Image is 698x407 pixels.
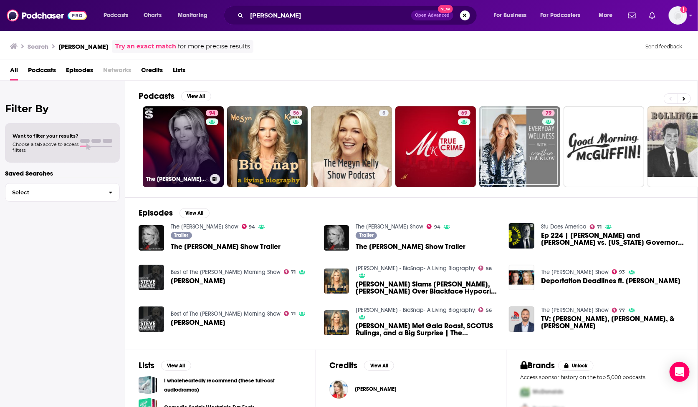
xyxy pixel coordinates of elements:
[597,225,602,229] span: 71
[415,13,450,18] span: Open Advanced
[541,307,609,314] a: The Jesse Kelly Show
[139,307,164,332] img: Megyn Kelly
[171,319,225,326] span: [PERSON_NAME]
[324,225,349,251] img: The Megyn Kelly Show Trailer
[139,376,157,394] a: I wholeheartedly recommend (these full-cast audiodramas)
[115,42,176,51] a: Try an exact match
[249,225,255,229] span: 94
[620,270,625,274] span: 93
[541,10,581,21] span: For Podcasters
[382,109,385,118] span: 5
[356,322,499,337] span: [PERSON_NAME] Met Gala Roast, SCOTUS Rulings, and a Big Surprise | The [PERSON_NAME] Show
[172,9,218,22] button: open menu
[291,270,296,274] span: 71
[5,169,120,177] p: Saved Searches
[141,63,163,80] a: Credits
[324,310,349,336] a: Megyn Kelly's Met Gala Roast, SCOTUS Rulings, and a Big Surprise | The Megyn Kelly Show
[5,183,120,202] button: Select
[139,208,210,218] a: EpisodesView All
[625,8,639,23] a: Show notifications dropdown
[139,225,164,251] img: The Megyn Kelly Show Trailer
[509,265,534,290] img: Deportation Deadlines ft. Megyn Kelly
[643,43,685,50] button: Send feedback
[620,309,625,312] span: 77
[670,362,690,382] div: Open Intercom Messenger
[104,10,128,21] span: Podcasts
[669,6,687,25] button: Show profile menu
[28,63,56,80] a: Podcasts
[355,386,397,392] a: Megyn Kelly
[546,109,551,118] span: 79
[293,109,299,118] span: 56
[232,6,485,25] div: Search podcasts, credits, & more...
[517,384,533,401] img: First Pro Logo
[171,310,281,317] a: Best of The Steve Harvey Morning Show
[395,106,476,187] a: 69
[669,6,687,25] span: Logged in as SimonElement
[171,277,225,284] a: Megyn Kelly
[291,312,296,316] span: 71
[66,63,93,80] a: Episodes
[139,91,211,101] a: PodcastsView All
[458,110,470,116] a: 69
[178,10,207,21] span: Monitoring
[541,315,684,329] a: TV: Megyn Kelly, Julie Kelly, & Nicole Saphier
[356,243,465,250] span: The [PERSON_NAME] Show Trailer
[139,265,164,290] img: Megyn Kelly
[329,376,493,402] button: Megyn KellyMegyn Kelly
[542,110,555,116] a: 79
[206,110,218,116] a: 94
[599,10,613,21] span: More
[509,307,534,332] img: TV: Megyn Kelly, Julie Kelly, & Nicole Saphier
[509,223,534,249] img: Ep 224 | Megyn Kelly and Stu vs. New York Governor Andrew Cuomo | Guest: Megyn Kelly
[144,10,162,21] span: Charts
[329,360,394,371] a: CreditsView All
[171,243,281,250] span: The [PERSON_NAME] Show Trailer
[521,360,555,371] h2: Brands
[329,380,348,399] img: Megyn Kelly
[139,360,191,371] a: ListsView All
[171,223,238,230] a: The Megyn Kelly Show
[139,360,154,371] h2: Lists
[10,63,18,80] a: All
[593,9,623,22] button: open menu
[356,223,423,230] a: The Megyn Kelly Show
[103,63,131,80] span: Networks
[364,361,394,371] button: View All
[139,91,174,101] h2: Podcasts
[356,307,475,314] a: Megyn Kelly - BioSnap- A Living Biography
[139,208,173,218] h2: Episodes
[164,376,302,394] a: I wholeheartedly recommend (these full-cast audiodramas)
[171,277,225,284] span: [PERSON_NAME]
[680,6,687,13] svg: Add a profile image
[98,9,139,22] button: open menu
[533,389,564,396] span: McDonalds
[646,8,659,23] a: Show notifications dropdown
[612,308,625,313] a: 77
[242,224,255,229] a: 94
[5,190,102,195] span: Select
[143,106,224,187] a: 94The [PERSON_NAME] Show
[461,109,467,118] span: 69
[486,309,492,312] span: 56
[13,133,78,139] span: Want to filter your results?
[558,361,594,371] button: Unlock
[356,322,499,337] a: Megyn Kelly's Met Gala Roast, SCOTUS Rulings, and a Big Surprise | The Megyn Kelly Show
[324,269,349,294] img: Megyn Kelly Slams Kimmel, Silverman Over Blackface Hypocrisy | The Megyn Kelly Show Ep. 1125
[541,232,684,246] a: Ep 224 | Megyn Kelly and Stu vs. New York Governor Andrew Cuomo | Guest: Megyn Kelly
[521,374,684,380] p: Access sponsor history on the top 5,000 podcasts.
[486,267,492,271] span: 56
[356,243,465,250] a: The Megyn Kelly Show Trailer
[541,277,680,284] span: Deportation Deadlines ft. [PERSON_NAME]
[488,9,537,22] button: open menu
[669,6,687,25] img: User Profile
